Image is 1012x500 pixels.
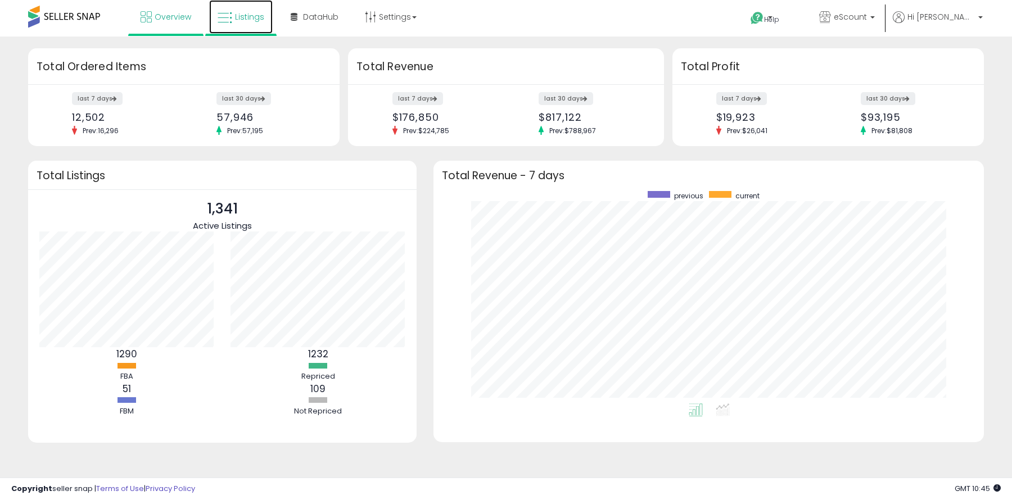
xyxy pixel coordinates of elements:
div: 57,946 [216,111,320,123]
strong: Copyright [11,483,52,494]
span: eScount [834,11,867,22]
span: DataHub [303,11,338,22]
a: Help [742,3,801,37]
div: Not Repriced [284,406,352,417]
h3: Total Revenue [356,59,656,75]
div: $176,850 [392,111,498,123]
i: Get Help [750,11,764,25]
span: previous [674,191,703,201]
p: 1,341 [193,198,252,220]
label: last 7 days [392,92,443,105]
span: Prev: 16,296 [77,126,124,135]
span: Prev: $788,967 [544,126,602,135]
div: $93,195 [861,111,964,123]
div: $19,923 [716,111,820,123]
a: Privacy Policy [146,483,195,494]
label: last 30 days [216,92,271,105]
div: seller snap | | [11,484,195,494]
div: FBM [93,406,160,417]
span: Prev: $26,041 [721,126,773,135]
span: Prev: $81,808 [866,126,918,135]
label: last 30 days [539,92,593,105]
span: Help [764,15,779,24]
b: 1290 [116,347,137,361]
div: 12,502 [72,111,175,123]
label: last 7 days [72,92,123,105]
b: 1232 [308,347,328,361]
div: Repriced [284,371,352,382]
h3: Total Ordered Items [37,59,331,75]
span: Hi [PERSON_NAME] [907,11,975,22]
a: Terms of Use [96,483,144,494]
div: $817,122 [539,111,644,123]
h3: Total Revenue - 7 days [442,171,975,180]
span: 2025-09-18 10:45 GMT [955,483,1001,494]
span: Listings [235,11,264,22]
a: Hi [PERSON_NAME] [893,11,983,37]
span: Active Listings [193,220,252,231]
div: FBA [93,371,160,382]
h3: Total Profit [681,59,975,75]
span: current [735,191,760,201]
b: 51 [123,382,131,396]
label: last 7 days [716,92,767,105]
span: Prev: $224,785 [397,126,455,135]
label: last 30 days [861,92,915,105]
h3: Total Listings [37,171,408,180]
b: 109 [310,382,326,396]
span: Overview [155,11,191,22]
span: Prev: 57,195 [222,126,269,135]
